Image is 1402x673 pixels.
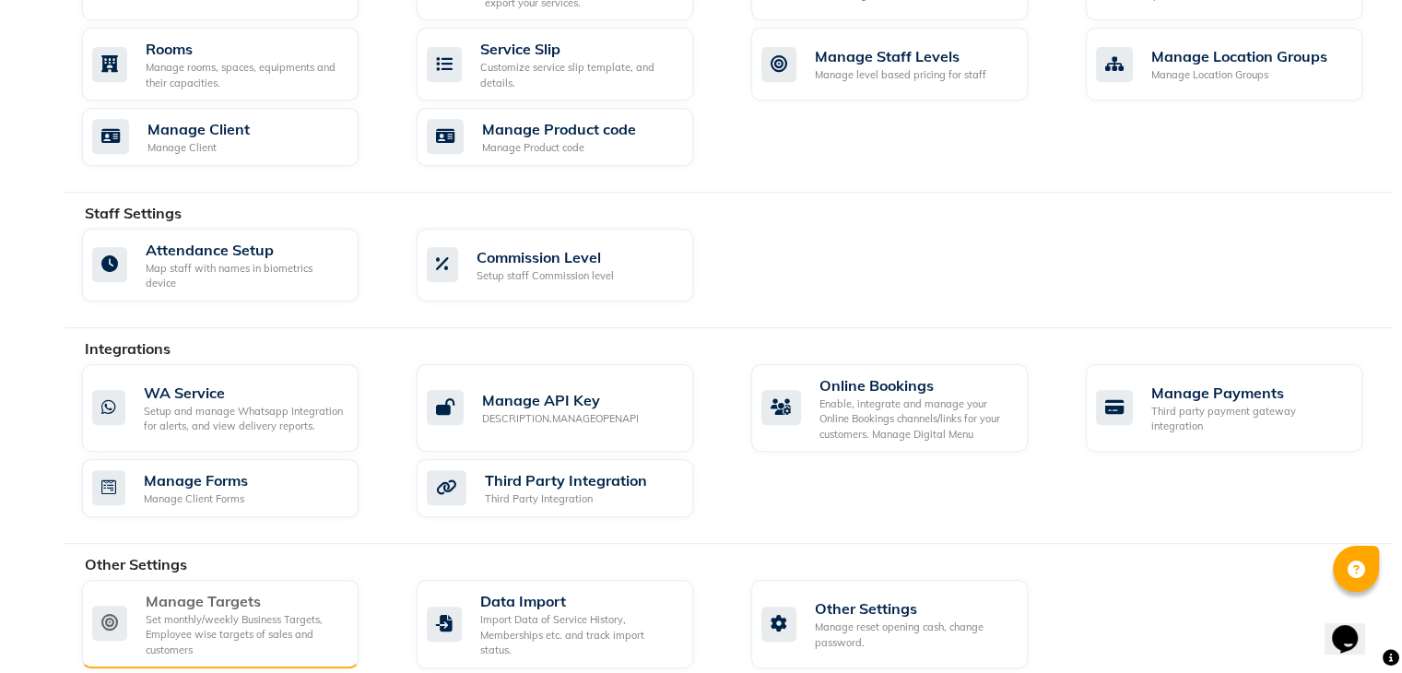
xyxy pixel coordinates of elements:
div: Manage Forms [144,469,248,491]
div: Manage Targets [146,590,344,612]
div: Manage reset opening cash, change password. [815,620,1013,650]
a: Third Party IntegrationThird Party Integration [417,459,724,517]
div: Manage rooms, spaces, equipments and their capacities. [146,60,344,90]
div: Manage API Key [482,389,639,411]
div: Manage Staff Levels [815,45,986,67]
div: Customize service slip template, and details. [480,60,678,90]
a: Other SettingsManage reset opening cash, change password. [751,580,1058,669]
div: Manage Location Groups [1151,67,1327,83]
div: Manage Payments [1151,382,1348,404]
div: Manage Client [147,140,250,156]
div: Manage Location Groups [1151,45,1327,67]
div: WA Service [144,382,344,404]
a: Attendance SetupMap staff with names in biometrics device [82,229,389,301]
a: Manage TargetsSet monthly/weekly Business Targets, Employee wise targets of sales and customers [82,580,389,669]
a: Commission LevelSetup staff Commission level [417,229,724,301]
div: Map staff with names in biometrics device [146,261,344,291]
a: Data ImportImport Data of Service History, Memberships etc. and track import status. [417,580,724,669]
div: Set monthly/weekly Business Targets, Employee wise targets of sales and customers [146,612,344,658]
div: Data Import [480,590,678,612]
div: Manage level based pricing for staff [815,67,986,83]
div: Setup and manage Whatsapp Integration for alerts, and view delivery reports. [144,404,344,434]
div: Manage Product code [482,118,636,140]
div: Online Bookings [819,374,1013,396]
a: Manage API KeyDESCRIPTION.MANAGEOPENAPI [417,364,724,453]
a: Online BookingsEnable, integrate and manage your Online Bookings channels/links for your customer... [751,364,1058,453]
div: Third Party Integration [485,469,647,491]
div: Third Party Integration [485,491,647,507]
a: WA ServiceSetup and manage Whatsapp Integration for alerts, and view delivery reports. [82,364,389,453]
a: Manage ClientManage Client [82,108,389,166]
div: Setup staff Commission level [477,268,614,284]
div: Attendance Setup [146,239,344,261]
a: Manage Location GroupsManage Location Groups [1086,28,1393,100]
div: Enable, integrate and manage your Online Bookings channels/links for your customers. Manage Digit... [819,396,1013,443]
a: RoomsManage rooms, spaces, equipments and their capacities. [82,28,389,100]
div: Other Settings [815,597,1013,620]
div: Third party payment gateway integration [1151,404,1348,434]
a: Manage Product codeManage Product code [417,108,724,166]
div: DESCRIPTION.MANAGEOPENAPI [482,411,639,427]
div: Manage Client [147,118,250,140]
div: Rooms [146,38,344,60]
iframe: chat widget [1325,599,1384,655]
div: Manage Client Forms [144,491,248,507]
div: Service Slip [480,38,678,60]
a: Manage FormsManage Client Forms [82,459,389,517]
div: Manage Product code [482,140,636,156]
a: Manage PaymentsThird party payment gateway integration [1086,364,1393,453]
a: Service SlipCustomize service slip template, and details. [417,28,724,100]
div: Commission Level [477,246,614,268]
div: Import Data of Service History, Memberships etc. and track import status. [480,612,678,658]
a: Manage Staff LevelsManage level based pricing for staff [751,28,1058,100]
